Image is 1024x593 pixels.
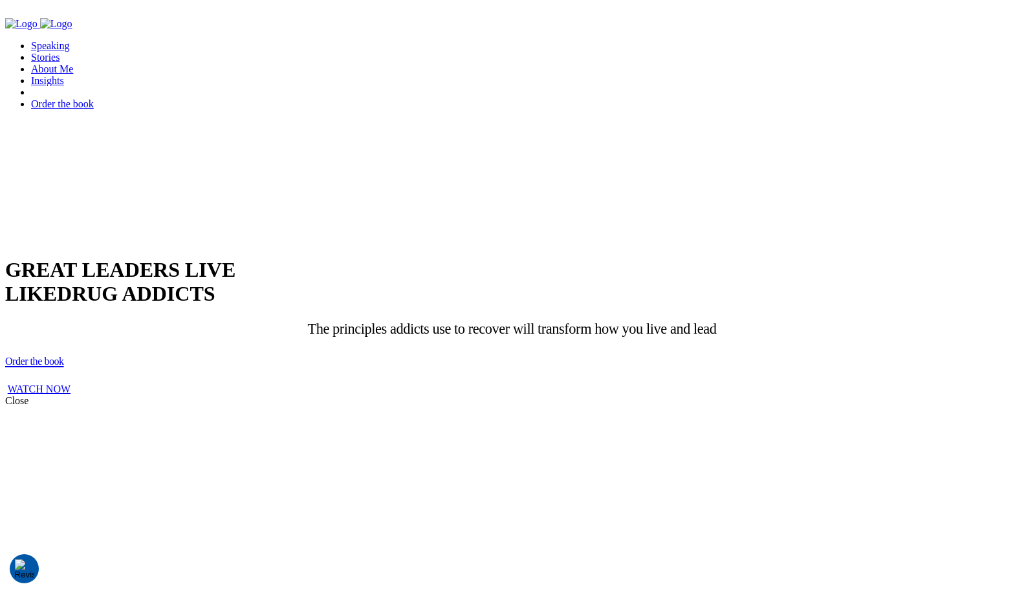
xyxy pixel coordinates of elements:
span: DRUG ADDICTS [57,282,215,305]
a: Speaking [31,40,70,51]
span: Close [5,395,28,406]
a: Stories [31,52,60,63]
img: Revisit consent button [15,559,34,579]
a: Company Logo Company Logo [5,18,72,29]
img: Company Logo [40,18,72,30]
a: Order the book [5,352,64,368]
a: WATCH NOW [8,383,71,394]
h1: GREAT LEADERS LIVE LIKE [5,258,1019,306]
img: Company Logo [5,18,38,30]
a: About Me [31,63,73,74]
a: Login [31,86,83,98]
span: The principles addicts use to recover will transform how you live and lead [307,321,716,337]
span: Order the book [5,356,64,367]
a: Order the book [31,98,94,109]
a: Insights [31,75,64,86]
button: Consent Preferences [15,559,34,579]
